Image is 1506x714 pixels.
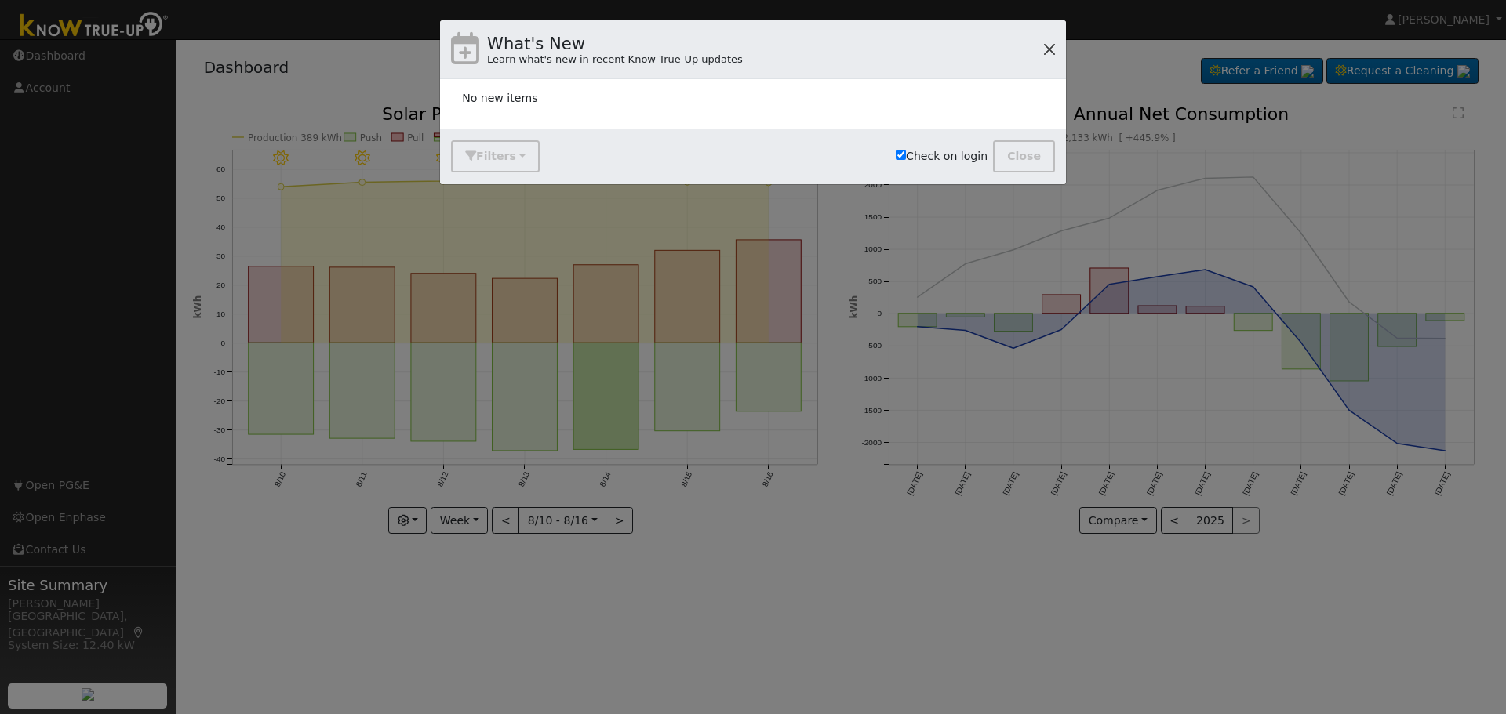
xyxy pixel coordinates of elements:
input: Check on login [896,150,906,160]
button: Close [993,140,1055,172]
div: Learn what's new in recent Know True-Up updates [487,52,743,67]
label: Check on login [896,148,988,165]
span: No new items [462,92,537,104]
h4: What's New [487,31,743,56]
button: Filters [451,140,539,172]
